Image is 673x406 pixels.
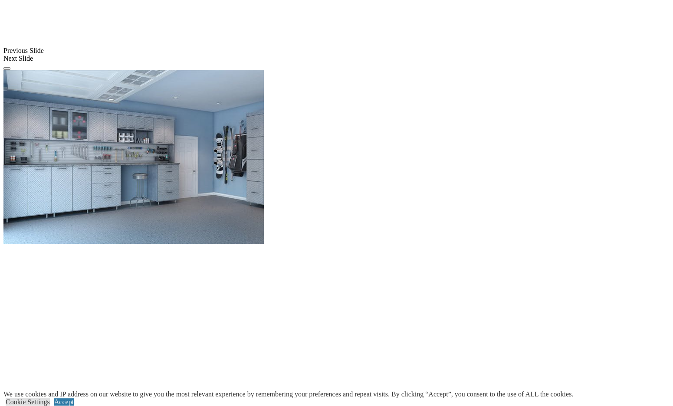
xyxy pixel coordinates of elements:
div: Previous Slide [3,47,670,55]
div: Next Slide [3,55,670,62]
div: We use cookies and IP address on our website to give you the most relevant experience by remember... [3,390,573,398]
img: Banner for mobile view [3,70,264,244]
a: Accept [54,398,74,406]
a: Cookie Settings [6,398,50,406]
button: Click here to pause slide show [3,67,10,70]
